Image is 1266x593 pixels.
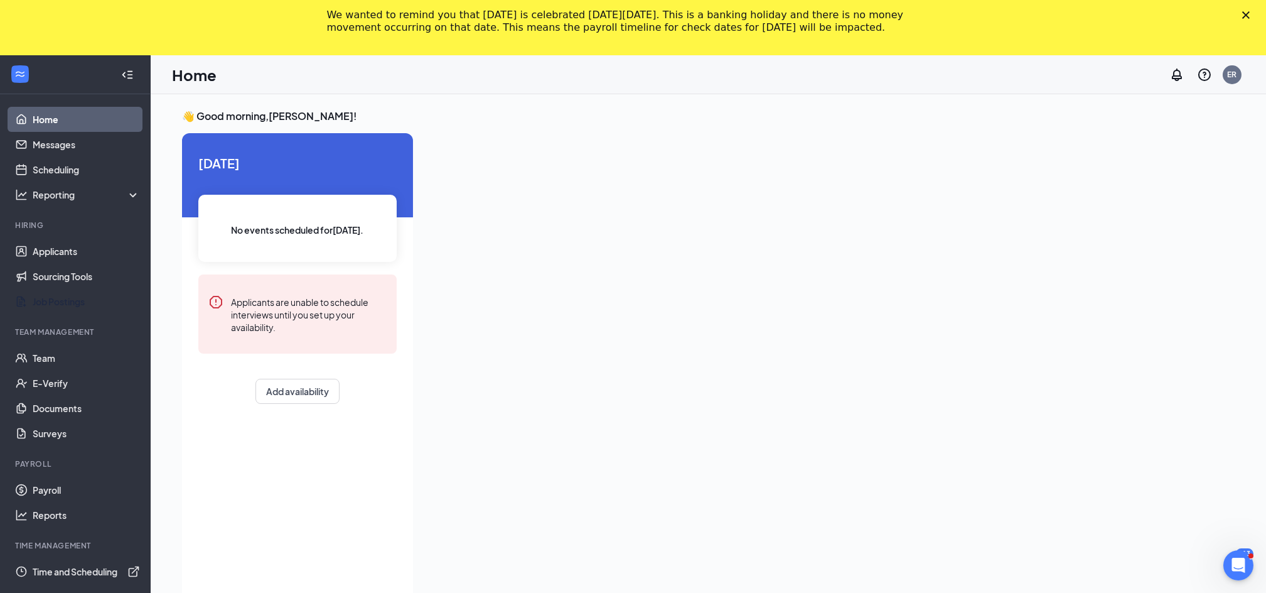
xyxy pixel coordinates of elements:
[208,295,223,310] svg: Error
[198,153,397,173] span: [DATE]
[1197,67,1212,82] svg: QuestionInfo
[33,503,140,528] a: Reports
[255,379,340,404] button: Add availability
[33,239,140,264] a: Applicants
[1236,548,1253,559] div: 313
[33,396,140,421] a: Documents
[33,188,141,201] div: Reporting
[14,68,26,80] svg: WorkstreamLogo
[33,345,140,371] a: Team
[1223,550,1253,580] iframe: Intercom live chat
[327,9,920,34] div: We wanted to remind you that [DATE] is celebrated [DATE][DATE]. This is a banking holiday and the...
[15,188,28,201] svg: Analysis
[33,477,140,503] a: Payroll
[1169,67,1184,82] svg: Notifications
[15,540,137,551] div: TIME MANAGEMENT
[33,132,140,157] a: Messages
[15,459,137,469] div: Payroll
[1242,11,1255,19] div: Close
[33,289,140,314] a: Job Postings
[33,559,140,584] a: Time and SchedulingExternalLink
[182,109,1126,123] h3: 👋 Good morning, [PERSON_NAME] !
[33,371,140,396] a: E-Verify
[15,327,137,337] div: Team Management
[33,107,140,132] a: Home
[121,68,134,81] svg: Collapse
[33,264,140,289] a: Sourcing Tools
[33,421,140,446] a: Surveys
[232,223,364,237] span: No events scheduled for [DATE] .
[15,220,137,231] div: Hiring
[172,64,217,85] h1: Home
[231,295,387,334] div: Applicants are unable to schedule interviews until you set up your availability.
[1228,69,1237,80] div: ER
[33,157,140,182] a: Scheduling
